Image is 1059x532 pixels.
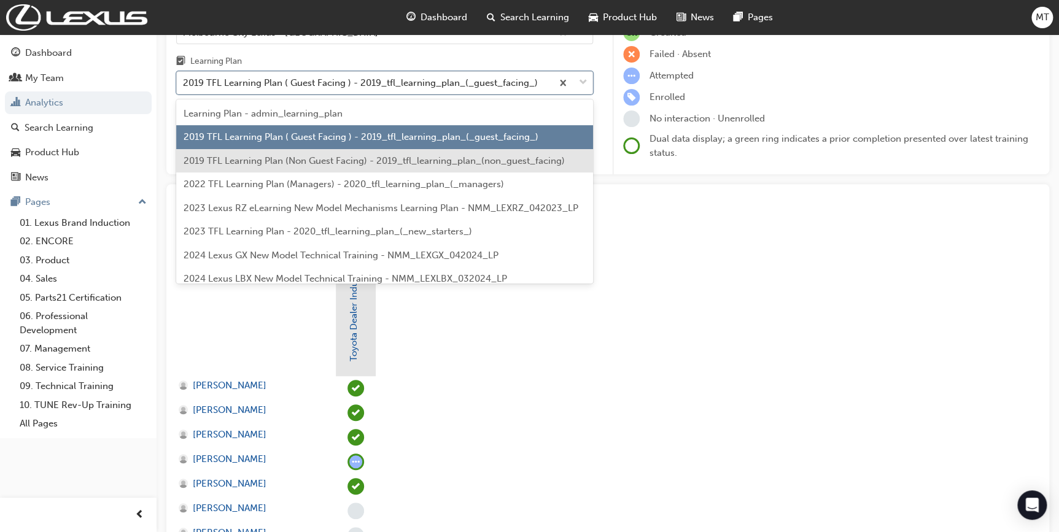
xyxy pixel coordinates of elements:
[347,503,364,519] span: learningRecordVerb_NONE-icon
[193,379,266,393] span: [PERSON_NAME]
[184,273,507,284] span: 2024 Lexus LBX New Model Technical Training - NMM_LEXLBX_032024_LP
[193,452,266,466] span: [PERSON_NAME]
[650,91,685,102] span: Enrolled
[193,477,266,491] span: [PERSON_NAME]
[623,89,640,106] span: learningRecordVerb_ENROLL-icon
[11,197,20,208] span: pages-icon
[11,48,20,59] span: guage-icon
[5,42,152,64] a: Dashboard
[138,195,147,210] span: up-icon
[5,166,152,189] a: News
[135,507,144,523] span: prev-icon
[184,108,343,119] span: Learning Plan - admin_learning_plan
[15,232,152,251] a: 02. ENCORE
[589,10,598,25] span: car-icon
[623,46,640,63] span: learningRecordVerb_FAIL-icon
[15,307,152,339] a: 06. Professional Development
[15,214,152,233] a: 01. Lexus Brand Induction
[748,10,773,25] span: Pages
[11,147,20,158] span: car-icon
[183,76,538,90] div: 2019 TFL Learning Plan ( Guest Facing ) - 2019_tfl_learning_plan_(_guest_facing_)
[650,48,711,60] span: Failed · Absent
[193,501,266,515] span: [PERSON_NAME]
[1036,10,1049,25] span: MT
[5,117,152,139] a: Search Learning
[25,121,93,135] div: Search Learning
[1031,7,1053,28] button: MT
[477,5,579,30] a: search-iconSearch Learning
[579,5,667,30] a: car-iconProduct Hub
[11,73,20,84] span: people-icon
[25,46,72,60] div: Dashboard
[184,179,504,190] span: 2022 TFL Learning Plan (Managers) - 2020_tfl_learning_plan_(_managers)
[5,141,152,164] a: Product Hub
[11,123,20,134] span: search-icon
[347,429,364,445] span: learningRecordVerb_PASS-icon
[397,5,477,30] a: guage-iconDashboard
[15,288,152,307] a: 05. Parts21 Certification
[184,131,538,142] span: 2019 TFL Learning Plan ( Guest Facing ) - 2019_tfl_learning_plan_(_guest_facing_)
[184,226,472,237] span: 2023 TFL Learning Plan - 2020_tfl_learning_plan_(_new_starters_)
[6,4,147,31] img: Trak
[623,110,640,127] span: learningRecordVerb_NONE-icon
[406,10,416,25] span: guage-icon
[623,67,640,84] span: learningRecordVerb_ATTEMPT-icon
[25,145,79,160] div: Product Hub
[193,428,266,442] span: [PERSON_NAME]
[347,404,364,421] span: learningRecordVerb_PASS-icon
[25,195,50,209] div: Pages
[184,202,578,214] span: 2023 Lexus RZ eLearning New Model Mechanisms Learning Plan - NMM_LEXRZ_042023_LP
[15,396,152,415] a: 10. TUNE Rev-Up Training
[347,380,364,396] span: learningRecordVerb_COMPLETE-icon
[724,5,783,30] a: pages-iconPages
[5,91,152,114] a: Analytics
[179,379,324,393] a: [PERSON_NAME]
[348,209,359,361] a: Toyota Dealer Induction (eLearning)
[579,75,588,91] span: down-icon
[15,339,152,358] a: 07. Management
[11,98,20,109] span: chart-icon
[650,133,1028,158] span: Dual data display; a green ring indicates a prior completion presented over latest training status.
[15,414,152,433] a: All Pages
[5,67,152,90] a: My Team
[15,377,152,396] a: 09. Technical Training
[179,452,324,466] a: [PERSON_NAME]
[176,56,185,67] span: learningplan-icon
[667,5,724,30] a: news-iconNews
[11,172,20,183] span: news-icon
[15,358,152,377] a: 08. Service Training
[734,10,743,25] span: pages-icon
[25,171,48,185] div: News
[421,10,467,25] span: Dashboard
[347,478,364,495] span: learningRecordVerb_COMPLETE-icon
[500,10,569,25] span: Search Learning
[179,501,324,515] a: [PERSON_NAME]
[691,10,714,25] span: News
[603,10,657,25] span: Product Hub
[15,251,152,270] a: 03. Product
[184,250,498,261] span: 2024 Lexus GX New Model Technical Training - NMM_LEXGX_042024_LP
[179,477,324,491] a: [PERSON_NAME]
[25,71,64,85] div: My Team
[5,191,152,214] button: Pages
[677,10,686,25] span: news-icon
[179,428,324,442] a: [PERSON_NAME]
[15,269,152,288] a: 04. Sales
[650,113,765,124] span: No interaction · Unenrolled
[179,403,324,417] a: [PERSON_NAME]
[193,403,266,417] span: [PERSON_NAME]
[184,155,565,166] span: 2019 TFL Learning Plan (Non Guest Facing) - 2019_tfl_learning_plan_(non_guest_facing)
[347,453,364,470] span: learningRecordVerb_ATTEMPT-icon
[650,70,694,81] span: Attempted
[190,55,242,67] div: Learning Plan
[487,10,495,25] span: search-icon
[1017,490,1047,520] div: Open Intercom Messenger
[5,39,152,191] button: DashboardMy TeamAnalyticsSearch LearningProduct HubNews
